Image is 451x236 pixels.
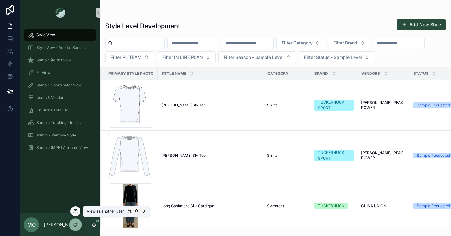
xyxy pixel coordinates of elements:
span: Sample (MPN) View [36,58,72,63]
div: scrollable content [20,25,100,162]
span: Vendors [361,71,380,76]
span: U [141,209,146,214]
a: Users & Vendors [24,92,96,103]
img: App logo [55,8,65,18]
div: Sample Requested [417,102,450,108]
button: Select Button [157,51,216,63]
span: Sweaters [267,203,284,208]
div: Sample Requested [417,153,450,158]
span: Filter Status - Sample Level [304,54,362,60]
button: Add New Style [397,19,446,30]
span: Filter Season - Sample Level [224,54,283,60]
span: On Order Total Co [36,108,68,113]
span: Style View [36,33,55,38]
button: Select Button [105,51,154,63]
span: Filter Brand [333,40,357,46]
span: Fit View [36,70,50,75]
a: Sample (MPN) View [24,54,96,66]
span: Shirts [267,103,277,108]
a: Style View - Vendor Specific [24,42,96,53]
a: Shirts [267,103,307,108]
div: TUCKERNUCK SPORT [318,150,350,161]
a: Sample Coordinator View [24,80,96,91]
a: TUCKERNUCK SPORT [314,150,354,161]
span: Sample Coordinator View [36,83,82,88]
a: CHINA UNION [361,203,406,208]
a: TUCKERNUCK [314,203,354,209]
a: [PERSON_NAME] Slv Tee [161,103,260,108]
a: Sweaters [267,203,307,208]
span: Primary Style Photo [108,71,153,76]
span: Shirts [267,153,277,158]
a: [PERSON_NAME], PEAK POWER [361,100,406,110]
a: [PERSON_NAME] Slv Tee [161,153,260,158]
a: Fit View [24,67,96,78]
div: Sample Requested [417,203,450,209]
span: Brand [314,71,328,76]
span: CHINA UNION [361,203,386,208]
span: Admin - Remove Style [36,133,76,138]
span: Filter Category [282,40,313,46]
a: Admin - Remove Style [24,130,96,141]
span: [PERSON_NAME] Slv Tee [161,153,206,158]
span: Style View - Vendor Specific [36,45,87,50]
span: Long Cashmere Silk Cardigan [161,203,214,208]
span: Sample (MPN) Attribute View [36,145,88,150]
a: Long Cashmere Silk Cardigan [161,203,260,208]
a: [PERSON_NAME], PEAK POWER [361,151,406,161]
span: Status [413,71,428,76]
p: [PERSON_NAME] [44,222,80,228]
a: Shirts [267,153,307,158]
a: Style View [24,29,96,41]
h1: Style Level Development [105,22,180,30]
span: Category [267,71,288,76]
a: On Order Total Co [24,105,96,116]
a: Sample (MPN) Attribute View [24,142,96,153]
button: Select Button [276,37,325,49]
div: TUCKERNUCK SPORT [318,100,350,111]
span: Users & Vendors [36,95,65,100]
button: Select Button [328,37,370,49]
button: Select Button [218,51,296,63]
span: Filter PL TEAM [111,54,142,60]
span: [PERSON_NAME] Slv Tee [161,103,206,108]
a: TUCKERNUCK SPORT [314,100,354,111]
span: Style Name [162,71,186,76]
span: MO [27,221,36,228]
span: Sample Tracking - Internal [36,120,84,125]
span: View as another user [87,209,124,214]
a: Sample Tracking - Internal [24,117,96,128]
div: TUCKERNUCK [318,203,344,209]
span: Filter IN LINE PLAN [162,54,203,60]
button: Select Button [299,51,375,63]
